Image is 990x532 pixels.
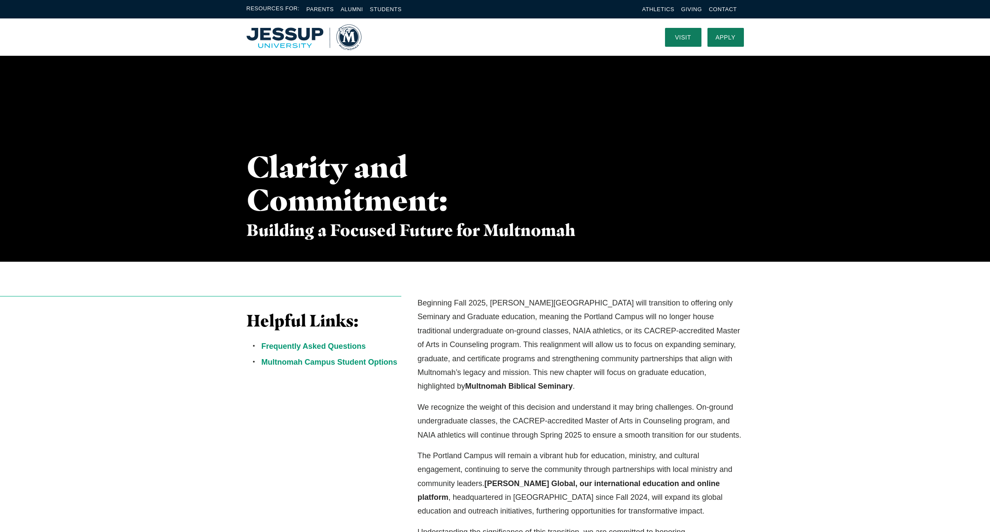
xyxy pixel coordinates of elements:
p: The Portland Campus will remain a vibrant hub for education, ministry, and cultural engagement, c... [418,449,744,518]
a: Frequently Asked Questions [262,342,366,351]
a: Multnomah Campus Student Options [262,358,397,366]
strong: [PERSON_NAME] Global, our international education and online platform [418,479,720,502]
a: Home [247,24,361,50]
a: Alumni [340,6,363,12]
h1: Clarity and Commitment: [247,150,445,216]
a: Athletics [642,6,674,12]
span: Resources For: [247,4,300,14]
a: Parents [307,6,334,12]
p: Beginning Fall 2025, [PERSON_NAME][GEOGRAPHIC_DATA] will transition to offering only Seminary and... [418,296,744,393]
h3: Helpful Links: [247,311,402,331]
a: Visit [665,28,701,47]
a: Giving [681,6,702,12]
img: Multnomah University Logo [247,24,361,50]
h3: Building a Focused Future for Multnomah [247,221,578,240]
p: We recognize the weight of this decision and understand it may bring challenges. On-ground underg... [418,400,744,442]
a: Students [370,6,402,12]
a: Contact [709,6,737,12]
strong: Multnomah Biblical Seminary [465,382,573,390]
a: Apply [707,28,744,47]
